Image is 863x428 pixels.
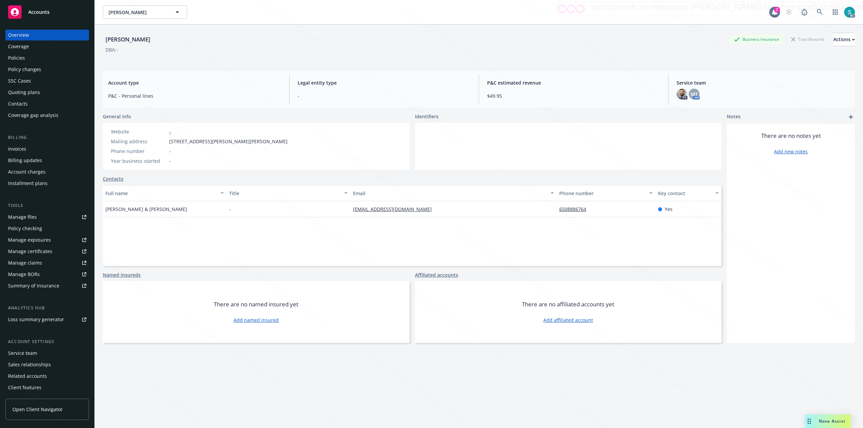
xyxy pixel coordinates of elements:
div: Installment plans [8,178,48,189]
a: Invoices [5,144,89,154]
span: MT [691,91,698,98]
span: There are no notes yet [761,132,821,140]
a: Installment plans [5,178,89,189]
span: There are no affiliated accounts yet [522,300,614,308]
a: Contacts [103,175,123,182]
div: Key contact [658,190,711,197]
a: Related accounts [5,371,89,381]
a: Coverage gap analysis [5,110,89,121]
button: Nova Assist [805,415,851,428]
div: Service team [8,348,37,359]
a: Accounts [5,3,89,22]
div: Manage claims [8,257,42,268]
div: Manage files [8,212,37,222]
div: Loss summary generator [8,314,64,325]
div: Invoices [8,144,26,154]
div: Website [111,128,167,135]
span: P&C estimated revenue [487,79,660,86]
span: - [298,92,471,99]
a: Manage files [5,212,89,222]
div: Account charges [8,166,46,177]
div: Coverage [8,41,29,52]
div: Summary of insurance [8,280,59,291]
span: Yes [665,206,673,213]
div: Sales relationships [8,359,51,370]
span: Service team [677,79,850,86]
span: [PERSON_NAME] [109,9,167,16]
a: Client features [5,382,89,393]
span: - [169,157,171,164]
div: Manage exposures [8,235,51,245]
span: General info [103,113,131,120]
button: [PERSON_NAME] [103,5,187,19]
a: SSC Cases [5,75,89,86]
a: Add new notes [774,148,808,155]
a: Policies [5,53,89,63]
span: [PERSON_NAME] & [PERSON_NAME] [106,206,187,213]
div: Email [353,190,546,197]
button: Key contact [655,185,721,201]
a: Switch app [829,5,842,19]
div: Coverage gap analysis [8,110,58,121]
a: Billing updates [5,155,89,166]
a: Manage exposures [5,235,89,245]
div: Tools [5,202,89,209]
div: Phone number [111,148,167,155]
span: Accounts [28,9,50,15]
div: Drag to move [805,415,813,428]
a: Manage claims [5,257,89,268]
a: Coverage [5,41,89,52]
span: Nova Assist [819,418,845,424]
div: Contacts [8,98,28,109]
button: Actions [833,33,855,46]
span: Notes [727,113,741,121]
a: Report a Bug [798,5,811,19]
span: Identifiers [415,113,439,120]
div: Business Insurance [731,35,782,43]
a: Loss summary generator [5,314,89,325]
a: Start snowing [782,5,796,19]
a: Add named insured [234,316,279,324]
div: Year business started [111,157,167,164]
a: add [847,113,855,121]
div: Quoting plans [8,87,40,98]
div: DBA: - [106,46,118,53]
div: 7 [774,6,780,12]
div: Total Rewards [788,35,828,43]
span: Legal entity type [298,79,471,86]
div: Billing [5,134,89,141]
a: Search [813,5,827,19]
span: $49.95 [487,92,660,99]
button: Phone number [557,185,656,201]
button: Title [227,185,350,201]
a: Policy changes [5,64,89,75]
img: photo [677,89,687,99]
a: Contacts [5,98,89,109]
div: Manage BORs [8,269,40,280]
a: Summary of insurance [5,280,89,291]
div: Policies [8,53,25,63]
div: Billing updates [8,155,42,166]
span: [STREET_ADDRESS][PERSON_NAME][PERSON_NAME] [169,138,288,145]
div: Related accounts [8,371,47,381]
a: Policy checking [5,223,89,234]
div: Policy checking [8,223,42,234]
div: [PERSON_NAME] [103,35,153,44]
div: Overview [8,30,29,40]
div: Manage certificates [8,246,52,257]
a: Overview [5,30,89,40]
a: Quoting plans [5,87,89,98]
img: photo [844,7,855,18]
div: SSC Cases [8,75,31,86]
span: - [169,148,171,155]
div: Title [229,190,340,197]
div: Account settings [5,338,89,345]
div: Analytics hub [5,305,89,311]
div: Full name [106,190,216,197]
a: - [169,128,171,135]
a: Add affiliated account [543,316,593,324]
a: 6508886764 [559,206,592,212]
a: Affiliated accounts [415,271,458,278]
